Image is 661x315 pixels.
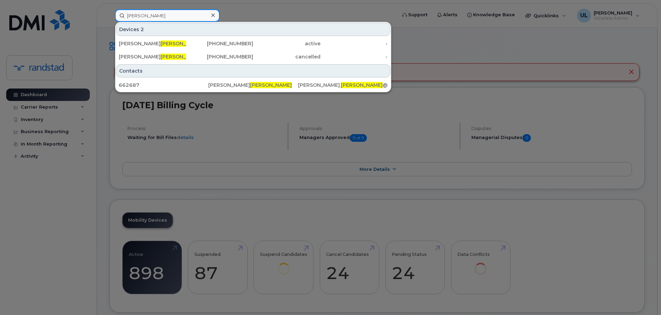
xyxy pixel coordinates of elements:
[119,53,186,60] div: [PERSON_NAME]
[320,53,388,60] div: -
[250,82,292,88] span: [PERSON_NAME]
[161,40,202,47] span: [PERSON_NAME]
[116,79,390,91] a: 662687[PERSON_NAME][PERSON_NAME][PERSON_NAME].[PERSON_NAME]@[DOMAIN_NAME]
[116,23,390,36] div: Devices
[119,82,208,89] div: 662687
[320,40,388,47] div: -
[161,54,202,60] span: [PERSON_NAME]
[116,50,390,63] a: [PERSON_NAME][PERSON_NAME][PHONE_NUMBER]cancelled-
[253,40,320,47] div: active
[186,40,253,47] div: [PHONE_NUMBER]
[341,82,383,88] span: [PERSON_NAME]
[298,82,387,89] div: [PERSON_NAME]. @[DOMAIN_NAME]
[141,26,144,33] span: 2
[208,82,298,89] div: [PERSON_NAME]
[116,37,390,50] a: [PERSON_NAME][PERSON_NAME][PHONE_NUMBER]active-
[116,64,390,77] div: Contacts
[119,40,186,47] div: [PERSON_NAME]
[253,53,320,60] div: cancelled
[186,53,253,60] div: [PHONE_NUMBER]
